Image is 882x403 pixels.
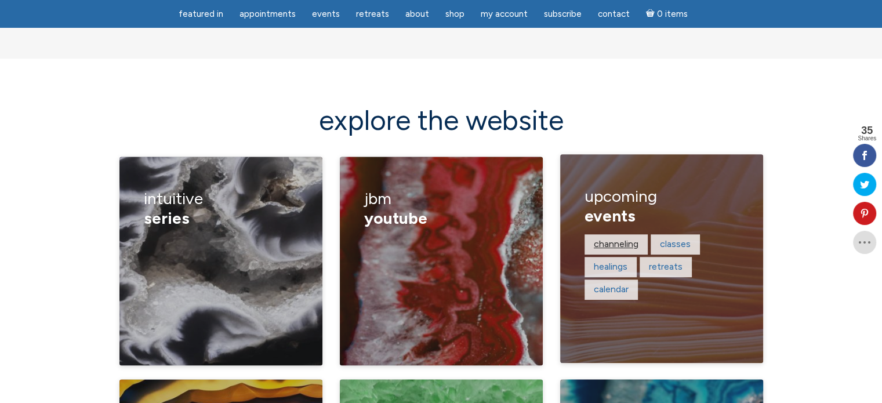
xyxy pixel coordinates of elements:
[233,3,303,26] a: Appointments
[646,9,657,19] i: Cart
[585,179,738,234] h3: upcoming
[364,181,518,236] h3: JBM
[398,3,436,26] a: About
[544,9,582,19] span: Subscribe
[594,261,627,272] a: healings
[305,3,347,26] a: Events
[144,181,297,236] h3: Intuitive
[445,9,464,19] span: Shop
[858,125,876,136] span: 35
[438,3,471,26] a: Shop
[656,10,687,19] span: 0 items
[119,105,763,136] h2: explore the website
[594,284,629,295] a: calendar
[356,9,389,19] span: Retreats
[481,9,528,19] span: My Account
[594,238,638,249] a: channeling
[405,9,429,19] span: About
[172,3,230,26] a: featured in
[474,3,535,26] a: My Account
[598,9,630,19] span: Contact
[537,3,589,26] a: Subscribe
[591,3,637,26] a: Contact
[585,206,636,226] span: events
[649,261,683,272] a: retreats
[144,208,190,228] span: series
[239,9,296,19] span: Appointments
[349,3,396,26] a: Retreats
[639,2,695,26] a: Cart0 items
[179,9,223,19] span: featured in
[364,208,427,228] span: YouTube
[660,238,691,249] a: classes
[312,9,340,19] span: Events
[858,136,876,141] span: Shares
